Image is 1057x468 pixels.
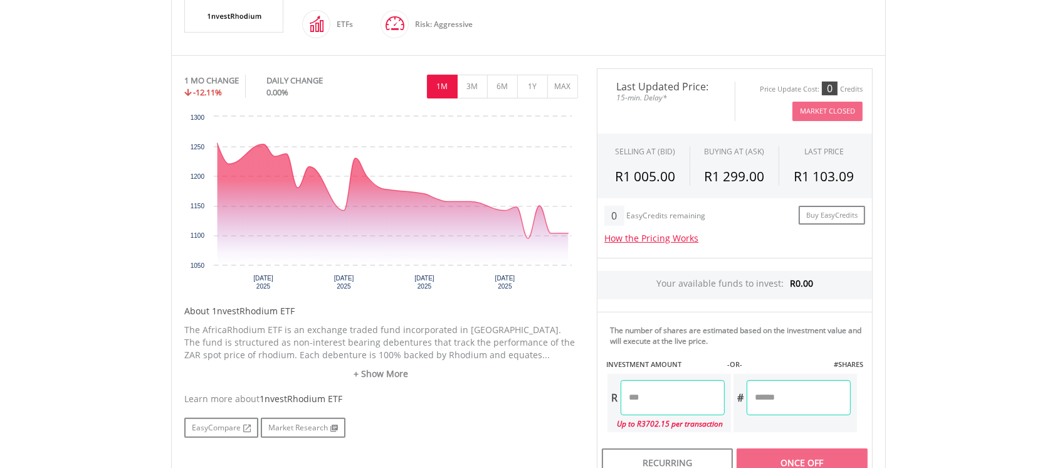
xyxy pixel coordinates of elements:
[547,75,578,98] button: MAX
[427,75,458,98] button: 1M
[191,173,205,180] text: 1200
[184,368,578,380] a: + Show More
[261,418,345,438] a: Market Research
[487,75,518,98] button: 6M
[790,277,813,289] span: R0.00
[704,168,764,185] span: R1 299.00
[191,232,205,239] text: 1100
[604,206,624,226] div: 0
[414,275,434,290] text: [DATE] 2025
[799,206,865,225] a: Buy EasyCredits
[794,168,855,185] span: R1 103.09
[193,87,222,98] span: -12.11%
[615,146,675,157] div: SELLING AT (BID)
[191,144,205,151] text: 1250
[330,9,353,40] div: ETFs
[607,82,725,92] span: Last Updated Price:
[457,75,488,98] button: 3M
[184,305,578,317] h5: About 1nvestRhodium ETF
[607,380,621,415] div: R
[184,75,239,87] div: 1 MO CHANGE
[627,211,706,222] div: EasyCredits remaining
[606,359,681,370] label: INVESTMENT AMOUNT
[184,324,578,361] p: The AfricaRhodium ETF is an exchange traded fund incorporated in [GEOGRAPHIC_DATA]. The fund is s...
[727,359,742,370] label: -OR-
[607,415,725,432] div: Up to R3702.15 per transaction
[734,380,747,415] div: #
[260,393,342,405] span: 1nvestRhodium ETF
[604,232,698,244] a: How the Pricing Works
[409,9,473,40] div: Risk: Aggressive
[840,85,863,94] div: Credits
[834,359,863,370] label: #SHARES
[191,203,205,210] text: 1150
[184,110,578,299] div: Chart. Highcharts interactive chart.
[704,146,764,157] span: BUYING AT (ASK)
[266,75,365,87] div: DAILY CHANGE
[760,85,819,94] div: Price Update Cost:
[804,146,844,157] div: LAST PRICE
[184,393,578,405] div: Learn more about
[184,110,578,299] svg: Interactive chart
[495,275,515,290] text: [DATE] 2025
[517,75,548,98] button: 1Y
[610,325,867,346] div: The number of shares are estimated based on the investment value and will execute at the live price.
[607,92,725,104] span: 15-min. Delay*
[597,271,872,299] div: Your available funds to invest:
[822,82,838,95] div: 0
[615,168,675,185] span: R1 005.00
[253,275,273,290] text: [DATE] 2025
[184,418,258,438] a: EasyCompare
[191,114,205,121] text: 1300
[266,87,288,98] span: 0.00%
[334,275,354,290] text: [DATE] 2025
[191,262,205,269] text: 1050
[792,102,863,121] button: Market Closed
